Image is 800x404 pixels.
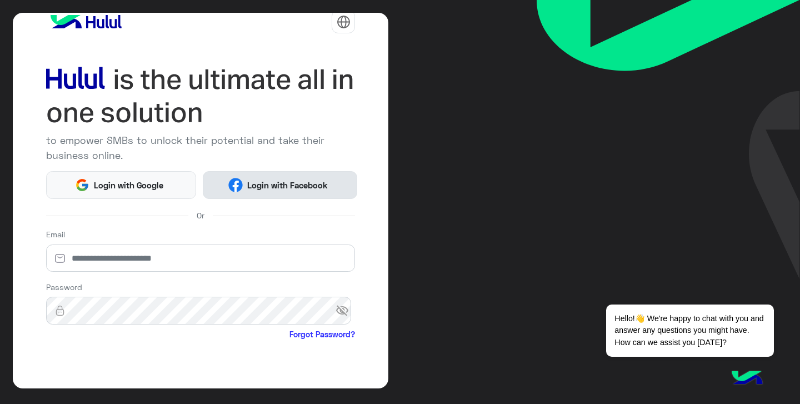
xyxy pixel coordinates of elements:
[46,171,197,199] button: Login with Google
[203,171,357,199] button: Login with Facebook
[337,15,351,29] img: tab
[46,11,126,33] img: logo
[606,305,773,357] span: Hello!👋 We're happy to chat with you and answer any questions you might have. How can we assist y...
[89,179,167,192] span: Login with Google
[46,253,74,264] img: email
[243,179,332,192] span: Login with Facebook
[46,281,82,293] label: Password
[46,343,215,386] iframe: reCAPTCHA
[336,301,356,321] span: visibility_off
[289,328,355,340] a: Forgot Password?
[46,63,356,129] img: hululLoginTitle_EN.svg
[46,133,356,163] p: to empower SMBs to unlock their potential and take their business online.
[46,305,74,316] img: lock
[197,210,204,221] span: Or
[46,228,65,240] label: Email
[228,178,243,193] img: Facebook
[75,178,90,193] img: Google
[728,360,767,398] img: hulul-logo.png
